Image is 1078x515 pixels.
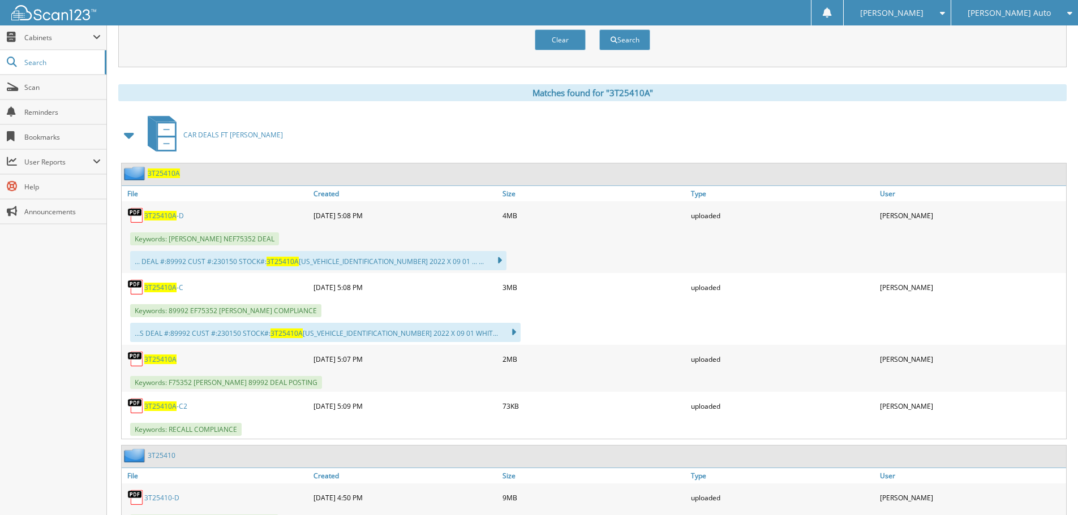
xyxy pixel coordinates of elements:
[500,186,689,201] a: Size
[688,348,877,370] div: uploaded
[968,10,1051,16] span: [PERSON_NAME] Auto
[24,83,101,92] span: Scan
[311,348,500,370] div: [DATE] 5:07 PM
[144,493,179,503] a: 3T25410-D
[500,204,689,227] div: 4MB
[688,395,877,417] div: uploaded
[877,204,1066,227] div: [PERSON_NAME]
[24,58,99,67] span: Search
[24,207,101,217] span: Announcements
[144,211,184,220] a: 3T25410A-D
[130,423,242,436] span: Keywords: RECALL COMPLIANCE
[124,448,148,462] img: folder2.png
[688,204,877,227] div: uploaded
[130,323,521,342] div: ...S DEAL #:89992 CUST #:230150 STOCK#: [US_VEHICLE_IDENTIFICATION_NUMBER] 2022 X 09 01 WHIT...
[860,10,924,16] span: [PERSON_NAME]
[688,276,877,298] div: uploaded
[500,276,689,298] div: 3MB
[127,489,144,506] img: PDF.png
[688,468,877,483] a: Type
[127,397,144,414] img: PDF.png
[124,166,148,180] img: folder2.png
[24,132,101,142] span: Bookmarks
[500,468,689,483] a: Size
[500,395,689,417] div: 73KB
[122,186,311,201] a: File
[24,157,93,167] span: User Reports
[144,401,187,411] a: 3T25410A-C2
[877,486,1066,509] div: [PERSON_NAME]
[24,182,101,192] span: Help
[877,186,1066,201] a: User
[500,486,689,509] div: 9MB
[688,186,877,201] a: Type
[270,328,303,338] span: 3T25410A
[877,395,1066,417] div: [PERSON_NAME]
[130,376,322,389] span: Keywords: F75352 [PERSON_NAME] 89992 DEAL POSTING
[130,304,321,317] span: Keywords: 89992 EF75352 [PERSON_NAME] COMPLIANCE
[877,468,1066,483] a: User
[688,486,877,509] div: uploaded
[535,29,586,50] button: Clear
[877,276,1066,298] div: [PERSON_NAME]
[144,283,183,292] a: 3T25410A-C
[127,207,144,224] img: PDF.png
[500,348,689,370] div: 2MB
[24,33,93,42] span: Cabinets
[311,186,500,201] a: Created
[127,350,144,367] img: PDF.png
[144,283,177,292] span: 3T25410A
[24,107,101,117] span: Reminders
[144,401,177,411] span: 3T25410A
[130,232,279,245] span: Keywords: [PERSON_NAME] NEF75352 DEAL
[122,468,311,483] a: File
[311,486,500,509] div: [DATE] 4:50 PM
[148,168,180,178] a: 3T25410A
[599,29,650,50] button: Search
[183,130,283,140] span: CAR DEALS FT [PERSON_NAME]
[11,5,96,20] img: scan123-logo-white.svg
[141,112,283,157] a: CAR DEALS FT [PERSON_NAME]
[311,395,500,417] div: [DATE] 5:09 PM
[127,279,144,296] img: PDF.png
[311,468,500,483] a: Created
[311,276,500,298] div: [DATE] 5:08 PM
[311,204,500,227] div: [DATE] 5:08 PM
[130,251,506,270] div: ... DEAL #:89992 CUST #:230150 STOCK#: [US_VEHICLE_IDENTIFICATION_NUMBER] 2022 X 09 01 ... ...
[877,348,1066,370] div: [PERSON_NAME]
[148,451,175,460] a: 3T25410
[267,257,299,266] span: 3T25410A
[144,354,177,364] a: 3T25410A
[144,211,177,220] span: 3T25410A
[118,84,1067,101] div: Matches found for "3T25410A"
